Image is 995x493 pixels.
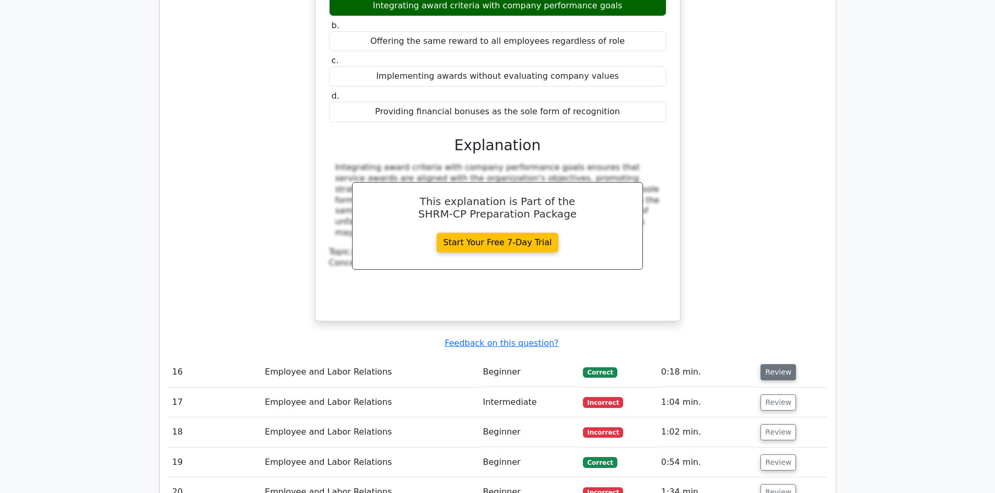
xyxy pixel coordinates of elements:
[261,357,478,387] td: Employee and Labor Relations
[168,417,261,447] td: 18
[478,448,579,477] td: Beginner
[335,162,660,238] div: Integrating award criteria with company performance goals ensures that service awards are aligned...
[760,454,796,471] button: Review
[583,367,617,378] span: Correct
[760,394,796,411] button: Review
[478,388,579,417] td: Intermediate
[329,102,666,122] div: Providing financial bonuses as the sole form of recognition
[657,417,757,447] td: 1:02 min.
[261,448,478,477] td: Employee and Labor Relations
[329,31,666,52] div: Offering the same reward to all employees regardless of role
[168,357,261,387] td: 16
[329,258,666,269] div: Concept:
[332,91,340,101] span: d.
[444,338,558,348] a: Feedback on this question?
[335,137,660,154] h3: Explanation
[657,448,757,477] td: 0:54 min.
[329,66,666,87] div: Implementing awards without evaluating company values
[261,388,478,417] td: Employee and Labor Relations
[657,357,757,387] td: 0:18 min.
[332,20,340,30] span: b.
[478,417,579,447] td: Beginner
[329,247,666,258] div: Topic:
[478,357,579,387] td: Beginner
[261,417,478,447] td: Employee and Labor Relations
[583,457,617,467] span: Correct
[437,233,559,252] a: Start Your Free 7-Day Trial
[760,424,796,440] button: Review
[760,364,796,380] button: Review
[168,448,261,477] td: 19
[332,55,339,65] span: c.
[583,427,623,438] span: Incorrect
[583,397,623,407] span: Incorrect
[657,388,757,417] td: 1:04 min.
[168,388,261,417] td: 17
